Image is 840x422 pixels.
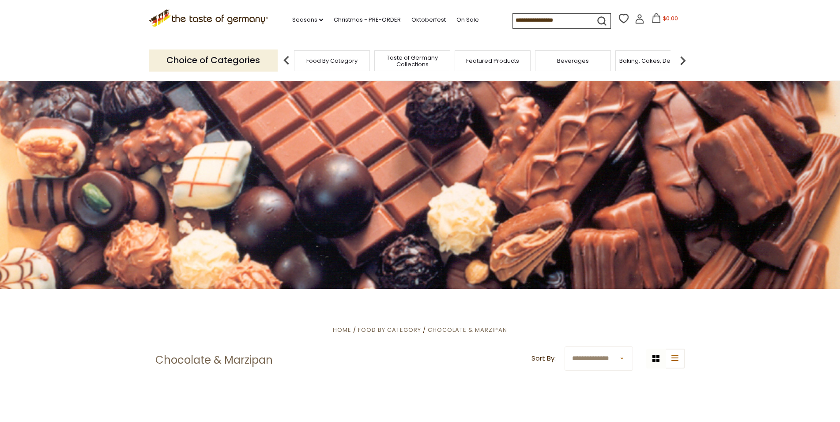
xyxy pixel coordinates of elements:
[149,49,278,71] p: Choice of Categories
[333,326,351,334] a: Home
[334,15,401,25] a: Christmas - PRE-ORDER
[456,15,479,25] a: On Sale
[377,54,448,68] a: Taste of Germany Collections
[466,57,519,64] a: Featured Products
[557,57,589,64] a: Beverages
[292,15,323,25] a: Seasons
[663,15,678,22] span: $0.00
[428,326,507,334] a: Chocolate & Marzipan
[306,57,358,64] a: Food By Category
[358,326,421,334] a: Food By Category
[646,13,684,27] button: $0.00
[674,52,692,69] img: next arrow
[411,15,446,25] a: Oktoberfest
[619,57,688,64] a: Baking, Cakes, Desserts
[155,354,273,367] h1: Chocolate & Marzipan
[278,52,295,69] img: previous arrow
[531,353,556,364] label: Sort By:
